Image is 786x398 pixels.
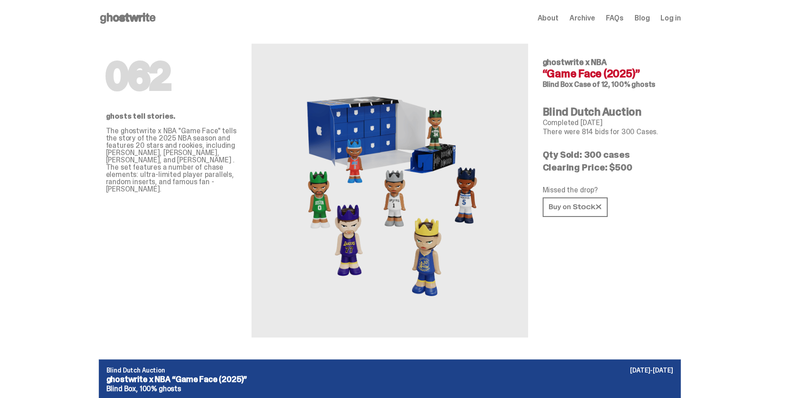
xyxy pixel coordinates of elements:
[606,15,624,22] a: FAQs
[106,127,237,193] p: The ghostwrite x NBA "Game Face" tells the story of the 2025 NBA season and features 20 stars and...
[543,128,674,136] p: There were 814 bids for 300 Cases.
[106,367,673,373] p: Blind Dutch Auction
[106,375,673,383] p: ghostwrite x NBA “Game Face (2025)”
[660,15,680,22] a: Log in
[106,384,138,393] span: Blind Box,
[106,58,237,95] h1: 062
[543,150,674,159] p: Qty Sold: 300 cases
[543,186,674,194] p: Missed the drop?
[635,15,650,22] a: Blog
[538,15,559,22] a: About
[543,57,607,68] span: ghostwrite x NBA
[543,163,674,172] p: Clearing Price: $500
[106,113,237,120] p: ghosts tell stories.
[630,367,673,373] p: [DATE]-[DATE]
[140,384,181,393] span: 100% ghosts
[569,15,595,22] a: Archive
[543,106,674,117] h4: Blind Dutch Auction
[574,80,655,89] span: Case of 12, 100% ghosts
[290,65,490,316] img: NBA&ldquo;Game Face (2025)&rdquo;
[543,68,674,79] h4: “Game Face (2025)”
[543,119,674,126] p: Completed [DATE]
[543,80,573,89] span: Blind Box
